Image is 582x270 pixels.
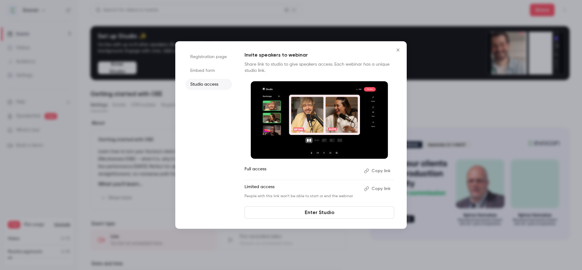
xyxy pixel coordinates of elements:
a: Enter Studio [245,206,394,219]
li: Registration page [185,51,232,62]
p: Share link to studio to give speakers access. Each webinar has a unique studio link. [245,61,394,74]
p: Limited access [245,184,359,194]
li: Studio access [185,79,232,90]
p: People with this link won't be able to start or end the webinar [245,194,359,199]
p: Invite speakers to webinar [245,51,394,59]
img: Invite speakers to webinar [251,81,388,159]
p: Full access [245,166,359,176]
li: Embed form [185,65,232,76]
button: Copy link [361,184,394,194]
button: Close [392,44,404,56]
button: Copy link [361,166,394,176]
